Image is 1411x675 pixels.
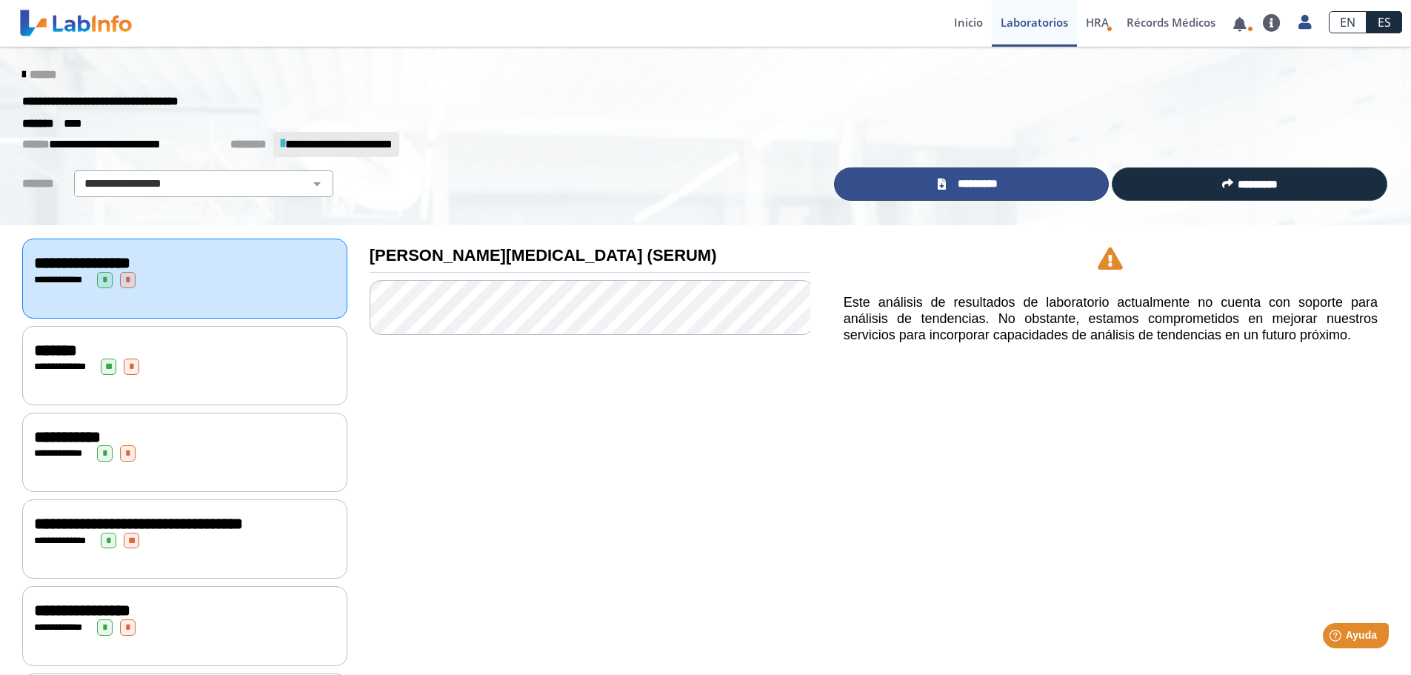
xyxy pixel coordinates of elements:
[1329,11,1367,33] a: EN
[1367,11,1402,33] a: ES
[844,295,1378,343] h5: Este análisis de resultados de laboratorio actualmente no cuenta con soporte para análisis de ten...
[370,246,717,265] b: [PERSON_NAME][MEDICAL_DATA] (SERUM)
[1279,617,1395,659] iframe: Help widget launcher
[1086,15,1109,30] span: HRA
